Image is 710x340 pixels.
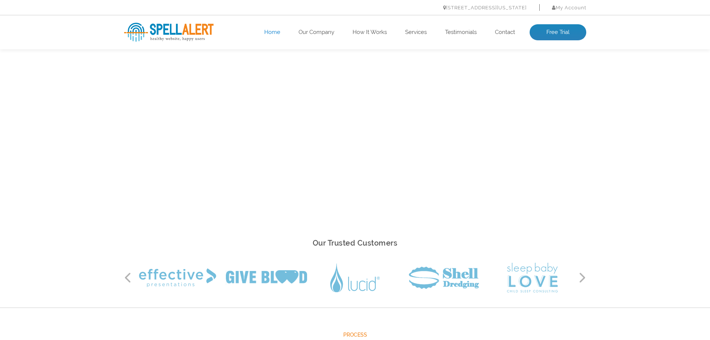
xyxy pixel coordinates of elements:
button: Previous [124,272,132,283]
h2: Our Trusted Customers [124,237,586,250]
img: Shell Dredging [409,266,479,289]
img: Give Blood [226,270,307,285]
img: Sleep Baby Love [507,263,558,293]
img: Lucid [330,263,380,292]
button: Next [579,272,586,283]
img: Effective [139,268,216,287]
span: Process [124,330,586,340]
